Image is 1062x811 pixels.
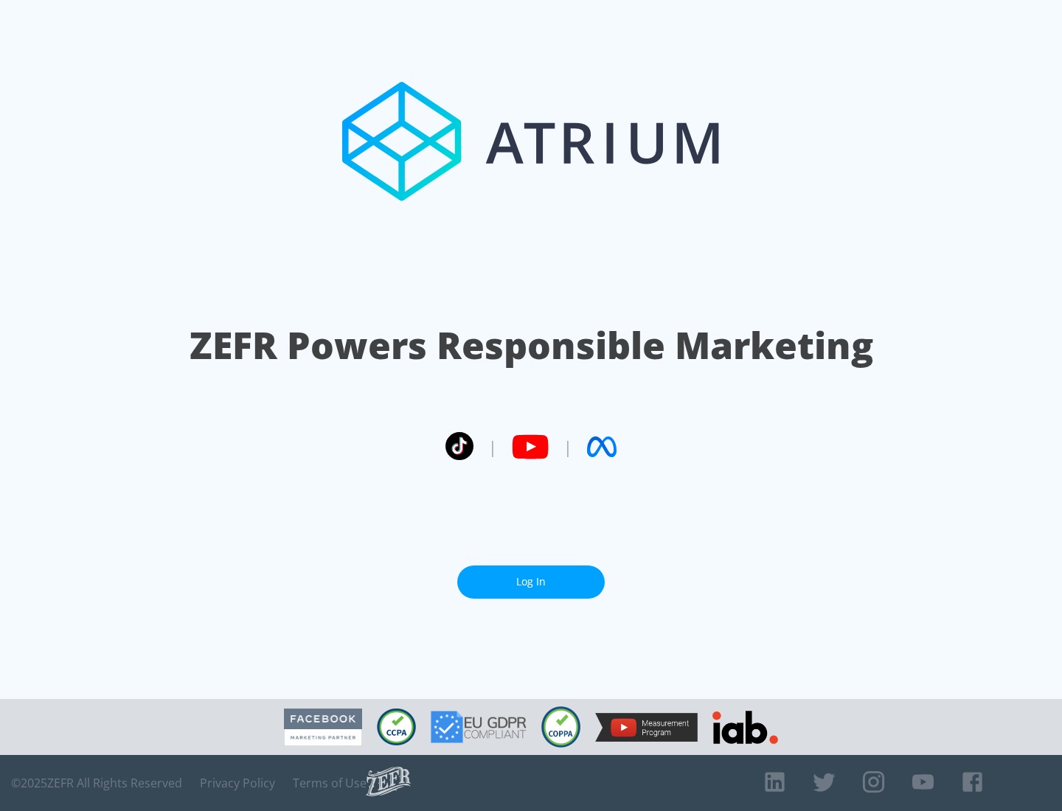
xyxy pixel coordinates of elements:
img: IAB [712,711,778,744]
img: YouTube Measurement Program [595,713,698,742]
span: | [488,436,497,458]
span: © 2025 ZEFR All Rights Reserved [11,776,182,790]
h1: ZEFR Powers Responsible Marketing [190,320,873,371]
img: GDPR Compliant [431,711,527,743]
span: | [563,436,572,458]
img: COPPA Compliant [541,706,580,748]
a: Privacy Policy [200,776,275,790]
a: Terms of Use [293,776,367,790]
a: Log In [457,565,605,599]
img: Facebook Marketing Partner [284,709,362,746]
img: CCPA Compliant [377,709,416,745]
